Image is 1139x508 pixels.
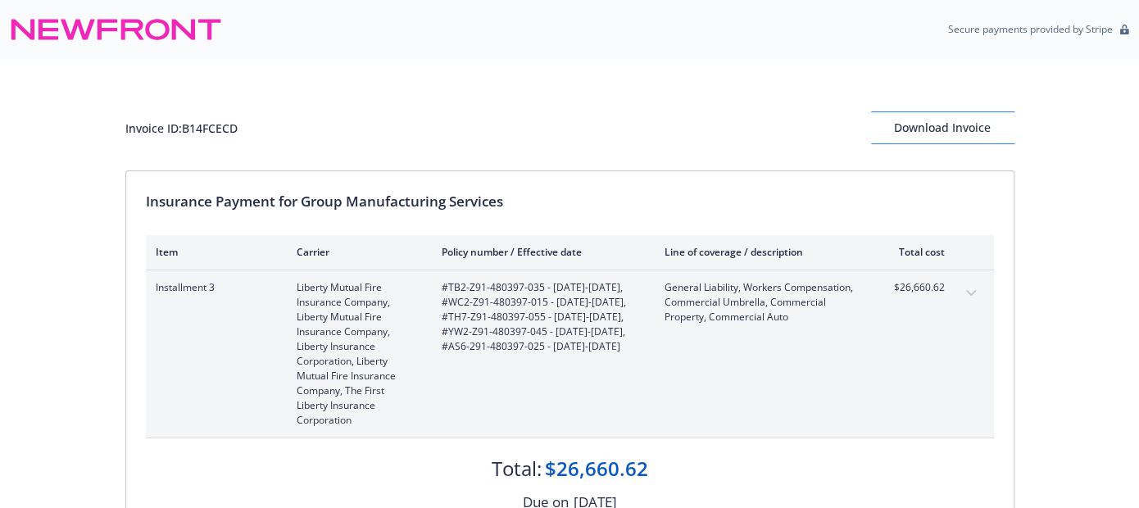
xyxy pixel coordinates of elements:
span: $26,660.62 [883,280,945,295]
button: expand content [958,280,984,306]
span: General Liability, Workers Compensation, Commercial Umbrella, Commercial Property, Commercial Auto [665,280,857,324]
div: Download Invoice [871,112,1014,143]
span: Installment 3 [156,280,270,295]
div: Policy number / Effective date [442,245,638,259]
button: Download Invoice [871,111,1014,144]
div: Item [156,245,270,259]
p: Secure payments provided by Stripe [948,22,1113,36]
div: Total: [492,455,542,483]
span: #TB2-Z91-480397-035 - [DATE]-[DATE], #WC2-Z91-480397-015 - [DATE]-[DATE], #TH7-Z91-480397-055 - [... [442,280,638,354]
div: $26,660.62 [545,455,648,483]
div: Carrier [297,245,415,259]
div: Line of coverage / description [665,245,857,259]
div: Invoice ID: B14FCECD [125,120,238,137]
div: Insurance Payment for Group Manufacturing Services [146,191,994,212]
span: Liberty Mutual Fire Insurance Company, Liberty Mutual Fire Insurance Company, Liberty Insurance C... [297,280,415,428]
div: Installment 3Liberty Mutual Fire Insurance Company, Liberty Mutual Fire Insurance Company, Libert... [146,270,994,438]
div: Total cost [883,245,945,259]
